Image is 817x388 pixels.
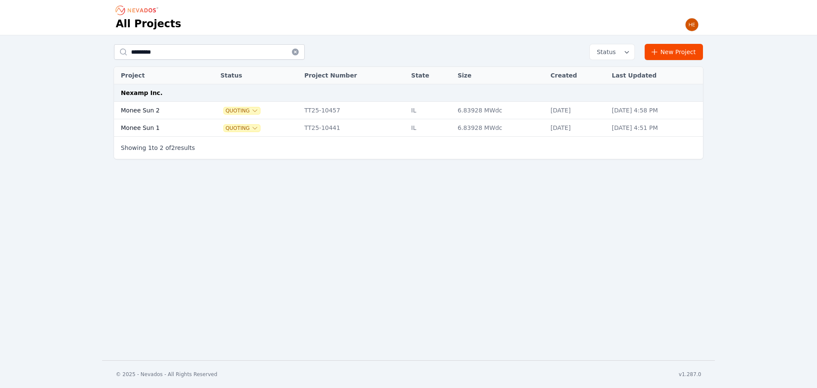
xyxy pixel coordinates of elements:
[300,102,407,119] td: TT25-10457
[114,84,703,102] td: Nexamp Inc.
[453,67,546,84] th: Size
[453,119,546,137] td: 6.83928 MWdc
[453,102,546,119] td: 6.83928 MWdc
[114,67,201,84] th: Project
[114,119,703,137] tr: Monee Sun 1QuotingTT25-10441IL6.83928 MWdc[DATE][DATE] 4:51 PM
[300,119,407,137] td: TT25-10441
[148,144,152,151] span: 1
[407,67,453,84] th: State
[590,44,634,60] button: Status
[224,125,260,132] button: Quoting
[121,144,195,152] p: Showing to of results
[546,119,608,137] td: [DATE]
[114,102,201,119] td: Monee Sun 2
[645,44,703,60] a: New Project
[608,67,703,84] th: Last Updated
[114,102,703,119] tr: Monee Sun 2QuotingTT25-10457IL6.83928 MWdc[DATE][DATE] 4:58 PM
[685,18,699,32] img: Henar Luque
[216,67,300,84] th: Status
[116,3,161,17] nav: Breadcrumb
[116,371,217,378] div: © 2025 - Nevados - All Rights Reserved
[300,67,407,84] th: Project Number
[608,102,703,119] td: [DATE] 4:58 PM
[116,17,181,31] h1: All Projects
[160,144,163,151] span: 2
[114,119,201,137] td: Monee Sun 1
[546,102,608,119] td: [DATE]
[407,102,453,119] td: IL
[224,107,260,114] button: Quoting
[608,119,703,137] td: [DATE] 4:51 PM
[593,48,616,56] span: Status
[171,144,175,151] span: 2
[407,119,453,137] td: IL
[546,67,608,84] th: Created
[679,371,701,378] div: v1.287.0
